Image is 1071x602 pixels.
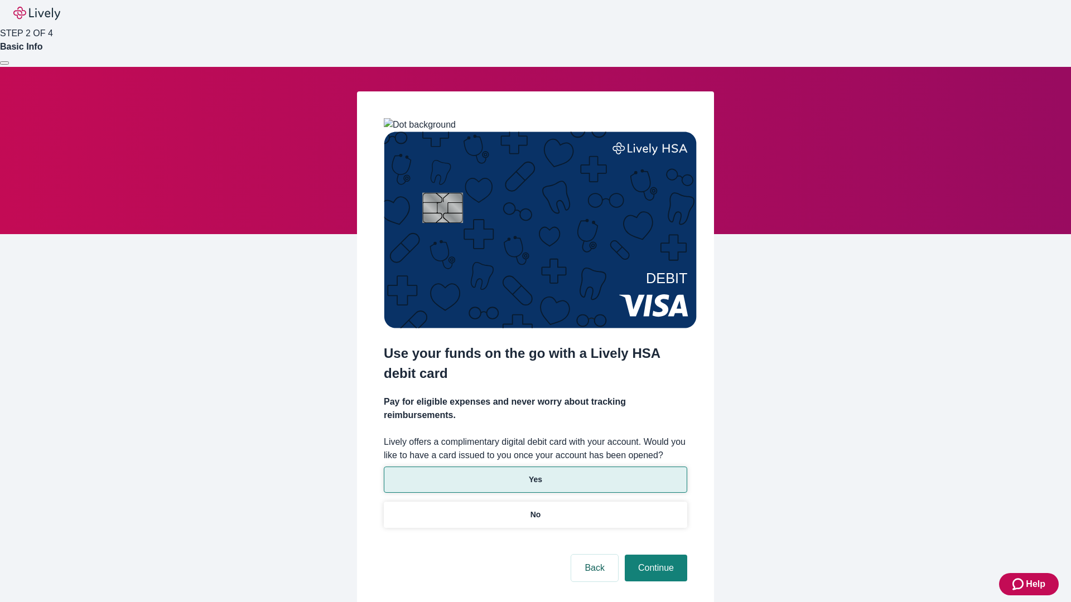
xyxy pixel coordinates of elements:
[1026,577,1045,591] span: Help
[384,118,456,132] img: Dot background
[384,435,687,462] label: Lively offers a complimentary digital debit card with your account. Would you like to have a card...
[384,395,687,422] h4: Pay for eligible expenses and never worry about tracking reimbursements.
[530,509,541,521] p: No
[529,474,542,486] p: Yes
[13,7,60,20] img: Lively
[1012,577,1026,591] svg: Zendesk support icon
[999,573,1059,595] button: Zendesk support iconHelp
[384,467,687,493] button: Yes
[384,502,687,528] button: No
[384,343,687,383] h2: Use your funds on the go with a Lively HSA debit card
[384,132,697,328] img: Debit card
[571,555,618,581] button: Back
[625,555,687,581] button: Continue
